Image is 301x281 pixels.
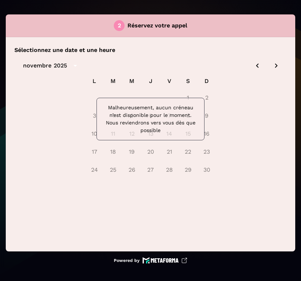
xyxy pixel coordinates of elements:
button: calendar view is open, switch to year view [69,60,81,72]
p: Powered by [114,258,140,263]
span: M [125,74,138,88]
span: V [163,74,176,88]
span: L [88,74,101,88]
span: J [144,74,157,88]
div: novembre [23,61,51,70]
div: 2 [118,23,121,28]
div: 2025 [54,61,67,70]
p: Sélectionnez une date et une heure [14,46,287,54]
span: S [181,74,194,88]
button: Previous month [251,60,264,72]
button: Next month [270,60,282,72]
span: M [107,74,120,88]
a: Powered by [114,257,187,264]
p: Malheureusement, aucun créneau n’est disponible pour le moment. Nous reviendrons vers vous dès qu... [103,104,198,134]
span: D [200,74,213,88]
p: Réservez votre appel [127,21,187,30]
